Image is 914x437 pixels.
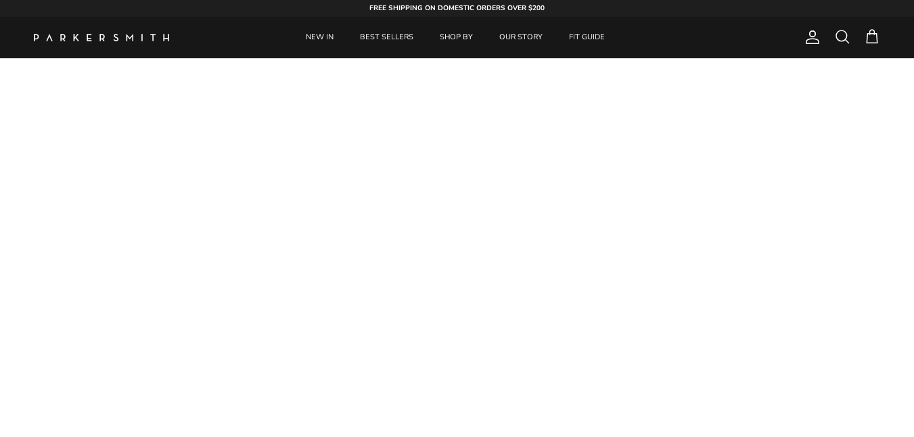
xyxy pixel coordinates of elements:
[487,17,555,58] a: OUR STORY
[557,17,617,58] a: FIT GUIDE
[34,34,169,41] a: Parker Smith
[348,17,426,58] a: BEST SELLERS
[799,29,821,45] a: Account
[202,17,710,58] div: Primary
[428,17,485,58] a: SHOP BY
[294,17,346,58] a: NEW IN
[369,3,545,13] strong: FREE SHIPPING ON DOMESTIC ORDERS OVER $200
